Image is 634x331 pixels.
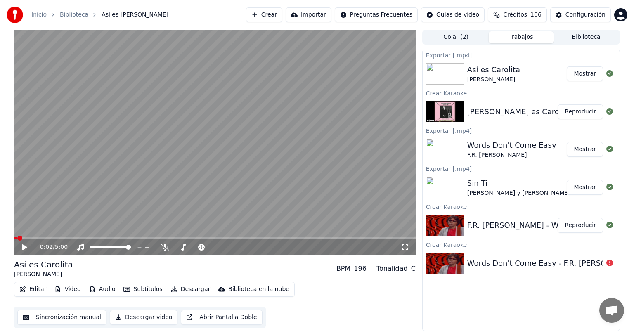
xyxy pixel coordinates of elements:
div: Configuración [565,11,606,19]
button: Subtítulos [120,284,166,295]
div: Exportar [.mp4] [423,163,620,173]
div: [PERSON_NAME] es Carolita... [467,106,578,118]
img: youka [7,7,23,23]
div: [PERSON_NAME] [14,270,73,279]
button: Créditos106 [488,7,547,22]
div: Así es Carolita [467,64,520,76]
span: Créditos [503,11,527,19]
button: Importar [286,7,331,22]
button: Sincronización manual [17,310,106,325]
button: Editar [16,284,50,295]
div: BPM [336,264,350,274]
button: Crear [246,7,282,22]
button: Mostrar [567,180,603,195]
div: Crear Karaoke [423,88,620,98]
a: Chat abierto [599,298,624,323]
button: Reproducir [558,218,603,233]
div: Así es Carolita [14,259,73,270]
div: / [40,243,60,251]
nav: breadcrumb [31,11,168,19]
button: Preguntas Frecuentes [335,7,418,22]
div: Exportar [.mp4] [423,125,620,135]
div: Biblioteca en la nube [228,285,289,293]
a: Biblioteca [60,11,88,19]
button: Abrir Pantalla Doble [181,310,262,325]
button: Trabajos [489,31,554,43]
div: Sin Ti [467,177,570,189]
div: Exportar [.mp4] [423,50,620,60]
button: Descargar video [110,310,177,325]
div: Tonalidad [376,264,408,274]
span: Así es [PERSON_NAME] [102,11,168,19]
div: 196 [354,264,367,274]
span: 106 [530,11,542,19]
div: Words Don't Come Easy [467,139,556,151]
div: [PERSON_NAME] [467,76,520,84]
span: 0:02 [40,243,53,251]
button: Cola [423,31,489,43]
div: Crear Karaoke [423,239,620,249]
a: Inicio [31,11,47,19]
div: C [411,264,416,274]
div: [PERSON_NAME] y [PERSON_NAME] [467,189,570,197]
button: Video [51,284,84,295]
span: 5:00 [55,243,68,251]
button: Reproducir [558,104,603,119]
div: F.R. [PERSON_NAME] [467,151,556,159]
button: Configuración [550,7,611,22]
button: Mostrar [567,142,603,157]
button: Mostrar [567,66,603,81]
button: Guías de video [421,7,485,22]
button: Audio [86,284,119,295]
button: Descargar [168,284,214,295]
div: Crear Karaoke [423,201,620,211]
span: ( 2 ) [460,33,468,41]
button: Biblioteca [554,31,619,43]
